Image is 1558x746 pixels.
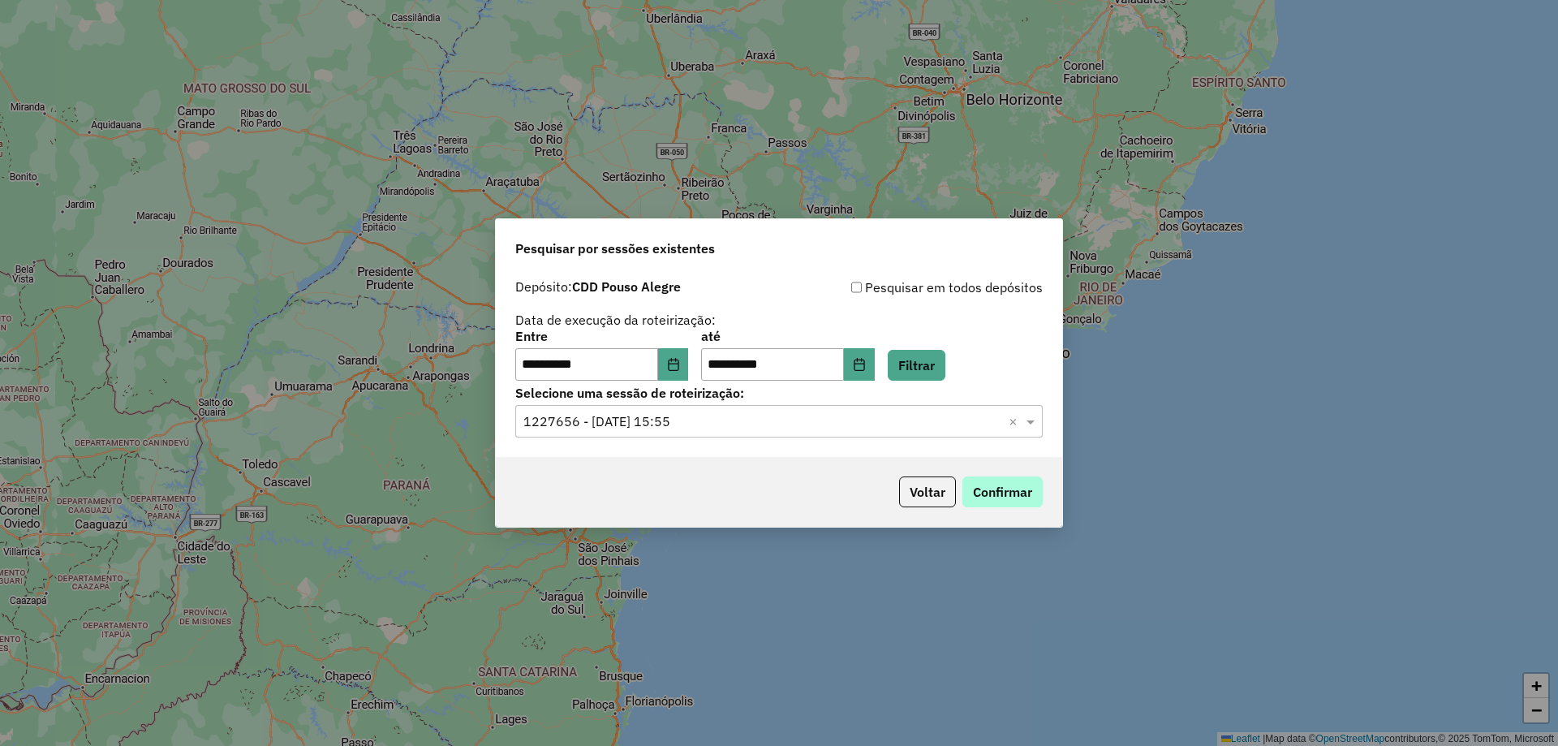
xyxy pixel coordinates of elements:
[515,277,681,296] label: Depósito:
[962,476,1043,507] button: Confirmar
[1009,412,1022,431] span: Clear all
[515,326,688,346] label: Entre
[888,350,945,381] button: Filtrar
[572,278,681,295] strong: CDD Pouso Alegre
[844,348,875,381] button: Choose Date
[515,239,715,258] span: Pesquisar por sessões existentes
[515,383,1043,403] label: Selecione uma sessão de roteirização:
[701,326,874,346] label: até
[515,310,716,330] label: Data de execução da roteirização:
[779,278,1043,297] div: Pesquisar em todos depósitos
[658,348,689,381] button: Choose Date
[899,476,956,507] button: Voltar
